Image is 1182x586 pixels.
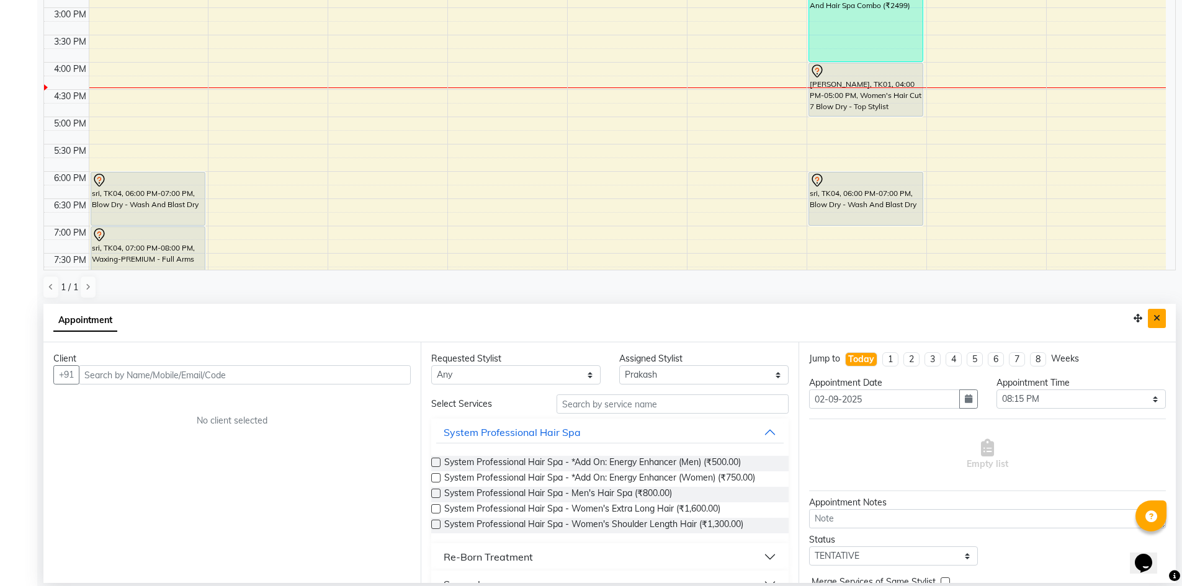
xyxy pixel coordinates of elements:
[809,172,923,225] div: sri, TK04, 06:00 PM-07:00 PM, Blow Dry - Wash And Blast Dry
[809,376,978,389] div: Appointment Date
[51,63,89,76] div: 4:00 PM
[967,352,983,366] li: 5
[988,352,1004,366] li: 6
[925,352,941,366] li: 3
[51,35,89,48] div: 3:30 PM
[1051,352,1079,365] div: Weeks
[53,365,79,384] button: +91
[79,365,411,384] input: Search by Name/Mobile/Email/Code
[444,471,755,487] span: System Professional Hair Spa - *Add On: Energy Enhancer (Women) (₹750.00)
[91,172,205,225] div: sri, TK04, 06:00 PM-07:00 PM, Blow Dry - Wash And Blast Dry
[422,397,547,411] div: Select Services
[444,456,741,471] span: System Professional Hair Spa - *Add On: Energy Enhancer (Men) (₹500.00)
[809,496,1166,509] div: Appointment Notes
[53,309,117,332] span: Appointment
[83,414,381,427] div: No client selected
[1130,536,1170,574] iframe: chat widget
[996,376,1166,389] div: Appointment Time
[946,352,962,366] li: 4
[436,421,783,443] button: System Professional Hair Spa
[809,352,840,365] div: Jump to
[444,425,581,440] div: System Professional Hair Spa
[51,226,89,239] div: 7:00 PM
[809,389,960,409] input: yyyy-mm-dd
[1009,352,1025,366] li: 7
[882,352,898,366] li: 1
[431,352,601,365] div: Requested Stylist
[809,533,978,546] div: Status
[436,546,783,568] button: Re-Born Treatment
[444,502,720,518] span: System Professional Hair Spa - Women's Extra Long Hair (₹1,600.00)
[809,63,923,116] div: [PERSON_NAME], TK01, 04:00 PM-05:00 PM, Women's Hair Cut 7 Blow Dry - Top Stylist
[61,281,78,294] span: 1 / 1
[51,117,89,130] div: 5:00 PM
[91,227,205,280] div: sri, TK04, 07:00 PM-08:00 PM, Waxing-PREMIUM - Full Arms
[1030,352,1046,366] li: 8
[51,172,89,185] div: 6:00 PM
[53,352,411,365] div: Client
[444,549,533,564] div: Re-Born Treatment
[51,90,89,103] div: 4:30 PM
[51,254,89,267] div: 7:30 PM
[557,394,789,414] input: Search by service name
[444,487,672,502] span: System Professional Hair Spa - Men's Hair Spa (₹800.00)
[51,199,89,212] div: 6:30 PM
[848,353,874,366] div: Today
[619,352,789,365] div: Assigned Stylist
[967,439,1008,471] span: Empty list
[444,518,743,533] span: System Professional Hair Spa - Women's Shoulder Length Hair (₹1,300.00)
[51,144,89,158] div: 5:30 PM
[1148,309,1166,328] button: Close
[903,352,920,366] li: 2
[51,8,89,21] div: 3:00 PM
